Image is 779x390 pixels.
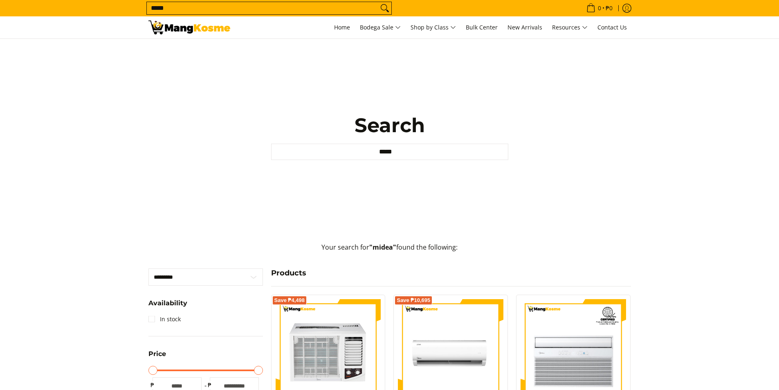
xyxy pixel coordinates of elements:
[593,16,631,38] a: Contact Us
[503,16,546,38] a: New Arrivals
[411,23,456,33] span: Shop by Class
[360,23,401,33] span: Bodega Sale
[271,268,631,278] h4: Products
[206,381,214,389] span: ₱
[466,23,498,31] span: Bulk Center
[552,23,588,33] span: Resources
[462,16,502,38] a: Bulk Center
[274,298,305,303] span: Save ₱4,498
[406,16,460,38] a: Shop by Class
[148,381,157,389] span: ₱
[330,16,354,38] a: Home
[148,351,166,357] span: Price
[148,242,631,261] p: Your search for found the following:
[148,300,187,307] span: Availability
[148,20,230,34] img: Search: 26 results found for &quot;midea&quot; | Mang Kosme
[378,2,391,14] button: Search
[507,23,542,31] span: New Arrivals
[148,300,187,313] summary: Open
[334,23,350,31] span: Home
[356,16,405,38] a: Bodega Sale
[238,16,631,38] nav: Main Menu
[597,23,627,31] span: Contact Us
[604,5,614,11] span: ₱0
[584,4,615,13] span: •
[597,5,602,11] span: 0
[148,313,181,326] a: In stock
[548,16,592,38] a: Resources
[148,351,166,363] summary: Open
[397,298,430,303] span: Save ₱10,695
[271,113,508,138] h1: Search
[369,243,396,252] strong: "midea"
